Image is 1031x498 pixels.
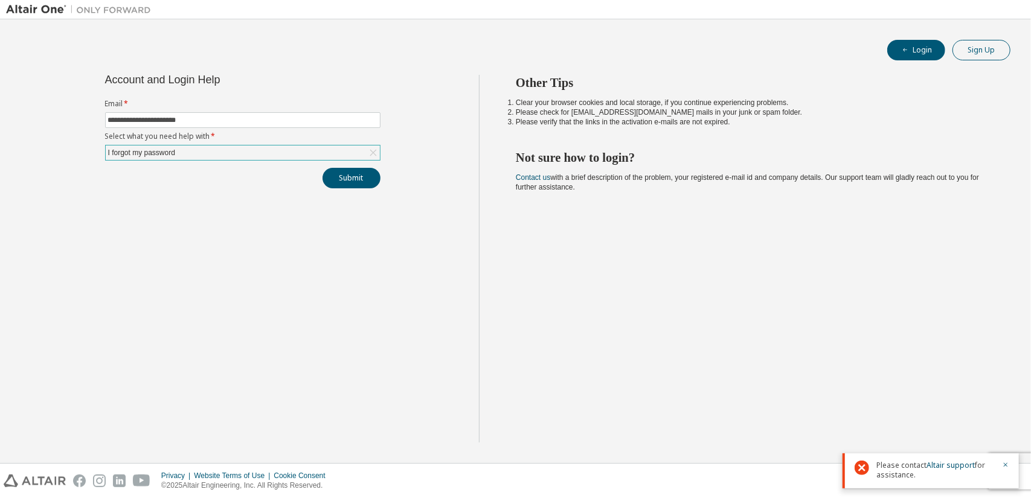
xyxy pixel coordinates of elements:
[161,480,333,491] p: © 2025 Altair Engineering, Inc. All Rights Reserved.
[73,474,86,487] img: facebook.svg
[274,471,332,480] div: Cookie Consent
[952,40,1010,60] button: Sign Up
[113,474,126,487] img: linkedin.svg
[105,132,381,141] label: Select what you need help with
[133,474,150,487] img: youtube.svg
[194,471,274,480] div: Website Terms of Use
[105,99,381,109] label: Email
[105,75,326,85] div: Account and Login Help
[93,474,106,487] img: instagram.svg
[516,150,989,165] h2: Not sure how to login?
[516,98,989,107] li: Clear your browser cookies and local storage, if you continue experiencing problems.
[516,107,989,117] li: Please check for [EMAIL_ADDRESS][DOMAIN_NAME] mails in your junk or spam folder.
[516,75,989,91] h2: Other Tips
[927,460,975,470] a: Altair support
[161,471,194,480] div: Privacy
[323,168,381,188] button: Submit
[6,4,157,16] img: Altair One
[4,474,66,487] img: altair_logo.svg
[516,173,550,182] a: Contact us
[516,117,989,127] li: Please verify that the links in the activation e-mails are not expired.
[876,461,995,480] span: Please contact for assistance.
[106,145,380,160] div: I forgot my password
[887,40,945,60] button: Login
[106,146,177,159] div: I forgot my password
[516,173,979,191] span: with a brief description of the problem, your registered e-mail id and company details. Our suppo...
